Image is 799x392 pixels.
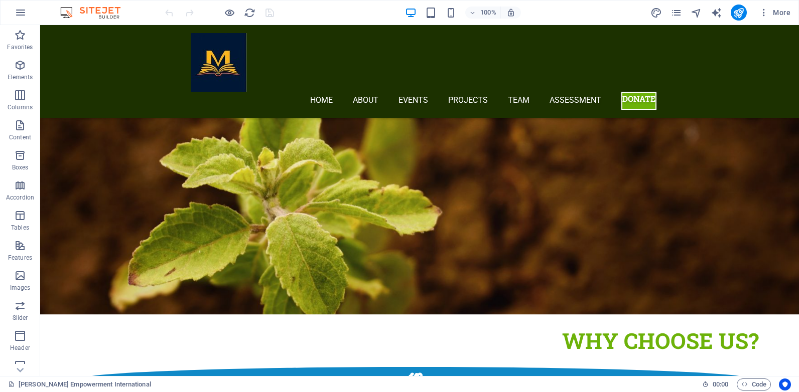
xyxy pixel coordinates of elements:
[779,378,791,390] button: Usercentrics
[58,7,133,19] img: Editor Logo
[223,7,235,19] button: Click here to leave preview mode and continue editing
[691,7,702,19] i: Navigator
[720,380,721,388] span: :
[713,378,728,390] span: 00 00
[702,378,729,390] h6: Session time
[480,7,496,19] h6: 100%
[13,314,28,322] p: Slider
[691,7,703,19] button: navigator
[244,7,255,19] i: Reload page
[711,7,723,19] button: text_generator
[671,7,683,19] button: pages
[731,5,747,21] button: publish
[8,73,33,81] p: Elements
[10,284,31,292] p: Images
[465,7,501,19] button: 100%
[243,7,255,19] button: reload
[737,378,771,390] button: Code
[711,7,722,19] i: AI Writer
[7,43,33,51] p: Favorites
[6,193,34,202] p: Accordion
[650,7,662,19] i: Design (Ctrl+Alt+Y)
[8,103,33,111] p: Columns
[506,8,515,17] i: On resize automatically adjust zoom level to fit chosen device.
[8,378,151,390] a: Click to cancel selection. Double-click to open Pages
[733,7,744,19] i: Publish
[9,133,31,141] p: Content
[671,7,682,19] i: Pages (Ctrl+Alt+S)
[12,163,29,171] p: Boxes
[11,224,29,232] p: Tables
[755,5,794,21] button: More
[10,344,30,352] p: Header
[759,8,790,18] span: More
[8,254,32,262] p: Features
[650,7,662,19] button: design
[741,378,766,390] span: Code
